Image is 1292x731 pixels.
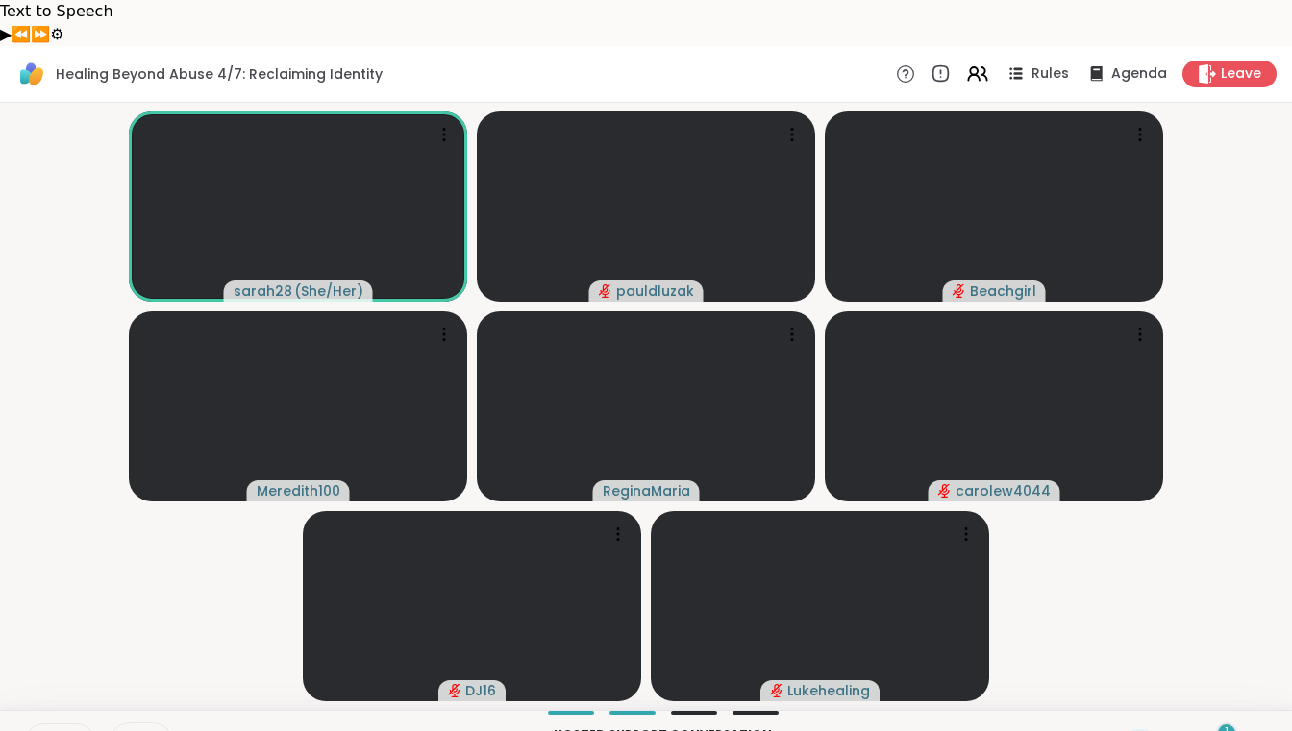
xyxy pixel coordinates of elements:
span: Healing Beyond Abuse 4/7: Reclaiming Identity [56,64,383,84]
span: ( She/Her ) [294,281,363,301]
span: audio-muted [938,484,952,498]
span: Beachgirl [970,281,1036,301]
span: Rules [1031,64,1069,84]
button: Previous [12,23,31,46]
img: ShareWell Logomark [15,58,48,90]
span: audio-muted [953,284,966,298]
span: Leave [1221,64,1261,84]
span: ReginaMaria [603,481,690,500]
button: Settings [50,23,63,46]
span: audio-muted [770,684,783,697]
span: carolew4044 [956,481,1051,500]
button: Forward [31,23,50,46]
span: Meredith100 [257,481,340,500]
span: pauldluzak [616,281,694,301]
span: DJ16 [465,681,496,700]
span: audio-muted [599,284,612,298]
span: audio-muted [448,684,461,697]
span: Agenda [1111,64,1167,84]
span: sarah28 [234,281,292,301]
span: Lukehealing [787,681,870,700]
